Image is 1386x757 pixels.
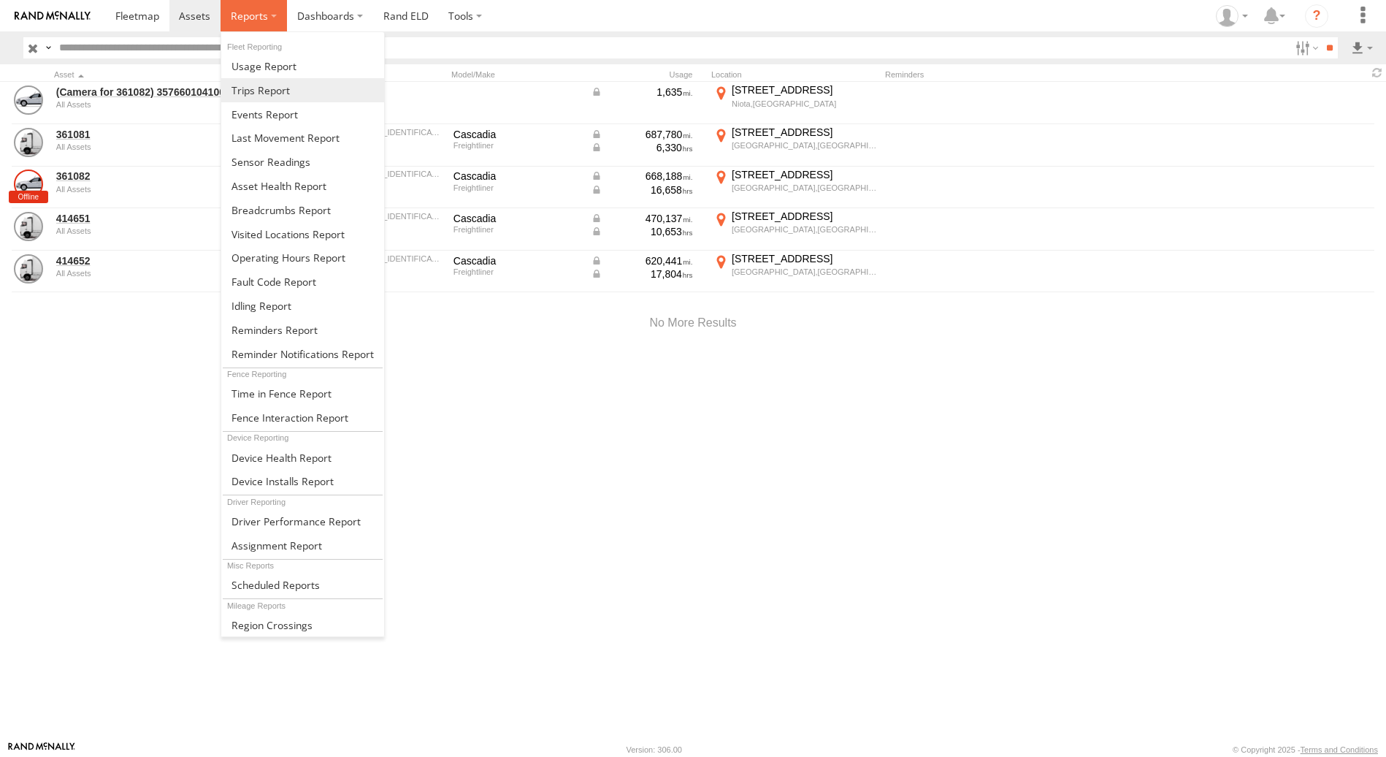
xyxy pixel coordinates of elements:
[221,469,384,493] a: Device Installs Report
[54,69,259,80] div: Click to Sort
[221,406,384,430] a: Fence Interaction Report
[56,85,256,99] a: (Camera for 361082) 357660104100789
[1233,745,1378,754] div: © Copyright 2025 -
[14,128,43,157] a: View Asset Details
[711,252,879,292] label: Click to View Current Location
[591,85,693,99] div: Data from Vehicle CANbus
[221,509,384,533] a: Driver Performance Report
[221,318,384,342] a: Reminders Report
[1305,4,1328,28] i: ?
[221,174,384,198] a: Asset Health Report
[221,102,384,126] a: Full Events Report
[591,267,693,281] div: Data from Vehicle CANbus
[42,37,54,58] label: Search Query
[589,69,705,80] div: Usage
[591,212,693,225] div: Data from Vehicle CANbus
[732,126,877,139] div: [STREET_ADDRESS]
[711,126,879,165] label: Click to View Current Location
[453,128,581,141] div: Cascadia
[591,170,693,183] div: Data from Vehicle CANbus
[221,613,384,637] a: Region Crossings
[56,142,256,151] div: undefined
[453,254,581,267] div: Cascadia
[732,267,877,277] div: [GEOGRAPHIC_DATA],[GEOGRAPHIC_DATA]
[221,54,384,78] a: Usage Report
[8,742,75,757] a: Visit our Website
[221,294,384,318] a: Idling Report
[591,225,693,238] div: Data from Vehicle CANbus
[14,85,43,115] a: View Asset Details
[591,254,693,267] div: Data from Vehicle CANbus
[14,212,43,241] a: View Asset Details
[56,100,256,109] div: undefined
[221,342,384,366] a: Service Reminder Notifications Report
[331,212,443,221] div: 3AKBHHDR2NSNH4607
[732,99,877,109] div: Niota,[GEOGRAPHIC_DATA]
[56,128,256,141] a: 361081
[1290,37,1321,58] label: Search Filter Options
[56,185,256,194] div: undefined
[221,246,384,270] a: Asset Operating Hours Report
[1211,5,1253,27] div: Gene Roberts
[451,69,583,80] div: Model/Make
[591,183,693,197] div: Data from Vehicle CANbus
[221,573,384,597] a: Scheduled Reports
[1368,66,1386,80] span: Refresh
[221,222,384,246] a: Visited Locations Report
[732,210,877,223] div: [STREET_ADDRESS]
[331,254,443,263] div: 3AKBHHDR4NSNH4608
[732,183,877,193] div: [GEOGRAPHIC_DATA],[GEOGRAPHIC_DATA]
[221,446,384,470] a: Device Health Report
[711,69,879,80] div: Location
[329,69,445,80] div: Rego./Vin
[711,210,879,249] label: Click to View Current Location
[221,270,384,294] a: Fault Code Report
[331,128,443,137] div: 3AKBGLDRXLDLZ0432
[221,126,384,150] a: Last Movement Report
[732,224,877,235] div: [GEOGRAPHIC_DATA],[GEOGRAPHIC_DATA]
[453,212,581,225] div: Cascadia
[732,140,877,151] div: [GEOGRAPHIC_DATA],[GEOGRAPHIC_DATA]
[15,11,91,21] img: rand-logo.svg
[14,170,43,199] a: View Asset Details
[627,745,682,754] div: Version: 306.00
[56,227,256,235] div: undefined
[56,170,256,183] a: 361082
[1301,745,1378,754] a: Terms and Conditions
[732,168,877,181] div: [STREET_ADDRESS]
[453,183,581,192] div: Freightliner
[1349,37,1374,58] label: Export results as...
[56,254,256,267] a: 414652
[453,267,581,276] div: Freightliner
[591,141,693,154] div: Data from Vehicle CANbus
[221,150,384,174] a: Sensor Readings
[711,168,879,208] label: Click to View Current Location
[14,254,43,284] a: View Asset Details
[453,141,581,150] div: Freightliner
[732,83,877,96] div: [STREET_ADDRESS]
[221,381,384,406] a: Time in Fences Report
[221,533,384,558] a: Assignment Report
[56,269,256,278] div: undefined
[221,198,384,222] a: Breadcrumbs Report
[221,78,384,102] a: Trips Report
[885,69,1119,80] div: Reminders
[732,252,877,265] div: [STREET_ADDRESS]
[453,225,581,234] div: Freightliner
[56,212,256,225] a: 414651
[453,170,581,183] div: Cascadia
[331,170,443,178] div: 3AKBGLDR1LDLZ0433
[711,83,879,123] label: Click to View Current Location
[591,128,693,141] div: Data from Vehicle CANbus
